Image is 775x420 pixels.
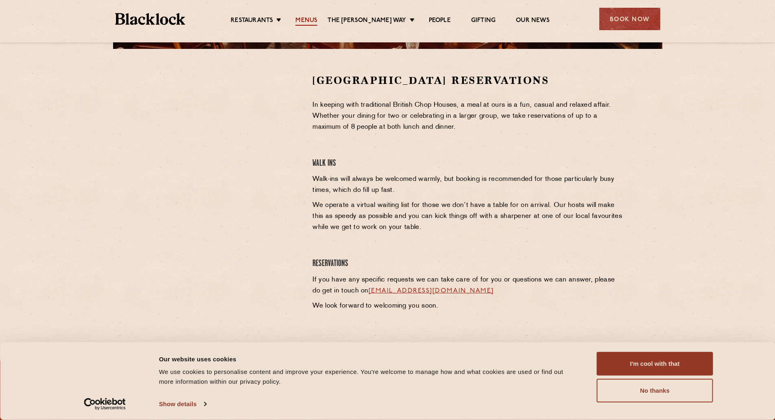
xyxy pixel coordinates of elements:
a: Show details [159,398,206,410]
a: People [429,17,451,26]
p: We look forward to welcoming you soon. [312,301,624,312]
a: The [PERSON_NAME] Way [327,17,406,26]
div: Book Now [599,8,660,30]
button: I'm cool with that [597,352,713,376]
h4: Reservations [312,258,624,269]
a: Gifting [471,17,496,26]
a: Menus [295,17,317,26]
a: Our News [516,17,550,26]
a: Restaurants [231,17,273,26]
img: BL_Textured_Logo-footer-cropped.svg [115,13,186,25]
p: Walk-ins will always be welcomed warmly, but booking is recommended for those particularly busy t... [312,174,624,196]
p: If you have any specific requests we can take care of for you or questions we can answer, please ... [312,275,624,297]
p: In keeping with traditional British Chop Houses, a meal at ours is a fun, casual and relaxed affa... [312,100,624,133]
a: [EMAIL_ADDRESS][DOMAIN_NAME] [369,288,494,294]
iframe: OpenTable make booking widget [180,73,271,196]
a: Usercentrics Cookiebot - opens in a new window [69,398,140,410]
p: We operate a virtual waiting list for those we don’t have a table for on arrival. Our hosts will ... [312,200,624,233]
button: No thanks [597,379,713,402]
h4: Walk Ins [312,158,624,169]
div: Our website uses cookies [159,354,579,364]
h2: [GEOGRAPHIC_DATA] Reservations [312,73,624,88]
div: We use cookies to personalise content and improve your experience. You're welcome to manage how a... [159,367,579,387]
